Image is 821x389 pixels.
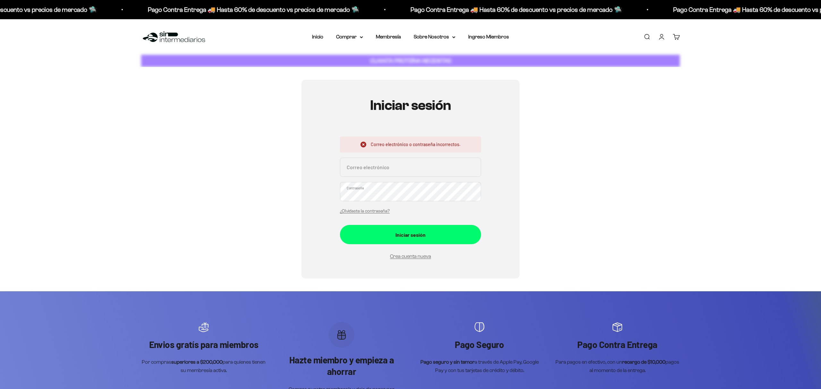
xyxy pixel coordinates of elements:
[468,34,509,39] a: Ingreso Miembros
[555,322,680,375] div: Artículo 4 de 4
[420,359,475,365] strong: Pago seguro y sin temor
[390,253,431,259] a: Crea cuenta nueva
[141,339,266,350] p: Envios gratís para miembros
[417,339,542,350] p: Pago Seguro
[417,358,542,374] p: a través de Apple Pay, Google Pay y con tus tarjetas de crédito y débito.
[555,339,680,350] p: Pago Contra Entrega
[141,358,266,374] p: Por compras para quienes tienen su membresía activa.
[279,354,404,377] p: Hazte miembro y empieza a ahorrar
[622,359,665,365] strong: recargo de $10,000
[340,137,481,153] div: Correo electrónico o contraseña incorrectos.
[555,358,680,374] p: Para pagos en efectivo, con un pagos al momento de la entrega.
[417,322,542,375] div: Artículo 3 de 4
[410,4,622,15] p: Pago Contra Entrega 🚚 Hasta 60% de descuento vs precios de mercado 🛸
[340,98,481,113] h1: Iniciar sesión
[141,322,266,375] div: Artículo 1 de 4
[340,209,390,213] a: ¿Olvidaste la contraseña?
[353,231,468,239] div: Iniciar sesión
[336,33,363,41] summary: Comprar
[376,34,401,39] a: Membresía
[414,33,455,41] summary: Sobre Nosotros
[370,57,451,64] strong: CUANTA PROTEÍNA NECESITAS
[171,359,223,365] strong: superiores a $200,000
[340,225,481,244] button: Iniciar sesión
[312,34,323,39] a: Inicio
[148,4,359,15] p: Pago Contra Entrega 🚚 Hasta 60% de descuento vs precios de mercado 🛸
